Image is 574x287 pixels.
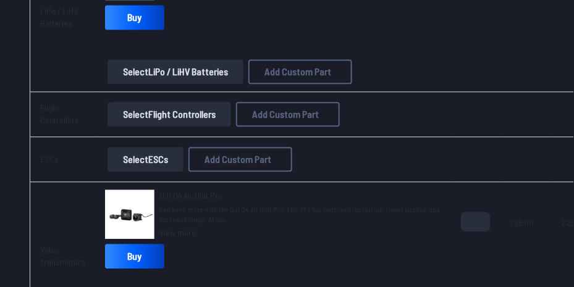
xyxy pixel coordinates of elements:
span: 229.00 [510,212,542,271]
button: Add Custom Part [188,147,292,172]
button: SelectLiPo / LiHV Batteries [108,59,243,84]
img: image [105,189,154,239]
a: Buy [105,5,164,30]
span: Add Custom Part [205,154,271,164]
a: SelectLiPo / LiHV Batteries [105,59,246,84]
a: DJI O4 Air Unit Pro [159,189,441,202]
a: View more [159,227,441,239]
a: SelectFlight Controllers [105,102,234,127]
button: SelectESCs [108,147,184,172]
button: Add Custom Part [236,102,340,127]
span: DJI O4 Air Unit Pro [159,190,222,201]
a: LiPo / LiHV Batteries [40,6,78,28]
span: Add Custom Part [252,109,319,119]
a: SelectESCs [105,147,186,172]
span: Add Custom Part [264,67,331,77]
a: Video Transmitters [40,244,85,267]
span: See even more with the DJI O4 Air Unit Pro! This VTX has improved resolution, lower latency, and ... [159,204,441,224]
a: ESCs [40,154,59,164]
a: Buy [105,244,164,268]
a: Flight Controllers [40,102,79,125]
button: SelectFlight Controllers [108,102,231,127]
button: Add Custom Part [248,59,352,84]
